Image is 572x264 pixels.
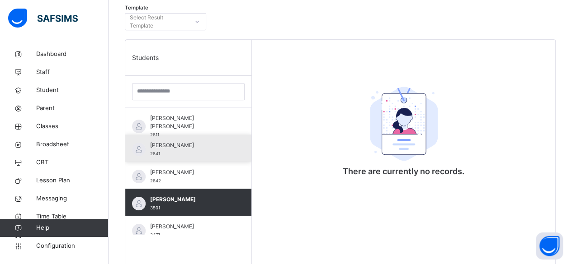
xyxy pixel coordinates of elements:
span: 2811 [150,132,159,137]
span: Messaging [36,194,109,203]
div: There are currently no records. [343,68,464,86]
span: 2841 [150,151,160,156]
img: student.207b5acb3037b72b59086e8b1a17b1d0.svg [370,87,438,161]
span: Time Table [36,212,109,221]
div: Select Result Template [130,13,188,30]
span: 3477 [150,232,160,237]
span: [PERSON_NAME] [150,222,231,231]
span: [PERSON_NAME] [PERSON_NAME] [150,114,231,130]
p: There are currently no records. [343,165,464,177]
span: 2842 [150,178,161,183]
span: Classes [36,122,109,131]
span: 3501 [150,205,160,210]
img: safsims [8,9,78,28]
span: Students [132,53,159,62]
span: Broadsheet [36,140,109,149]
img: default.svg [132,120,146,133]
span: Parent [36,104,109,113]
span: [PERSON_NAME] [150,168,231,176]
img: default.svg [132,197,146,210]
button: Open asap [536,232,563,259]
span: Dashboard [36,50,109,59]
span: Help [36,223,108,232]
img: default.svg [132,170,146,183]
span: CBT [36,158,109,167]
span: Configuration [36,241,108,250]
span: Template [125,4,148,12]
span: Lesson Plan [36,176,109,185]
span: Student [36,86,109,95]
span: Staff [36,68,109,77]
img: default.svg [132,224,146,237]
span: [PERSON_NAME] [150,195,231,204]
span: [PERSON_NAME] [150,141,231,149]
img: default.svg [132,143,146,156]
